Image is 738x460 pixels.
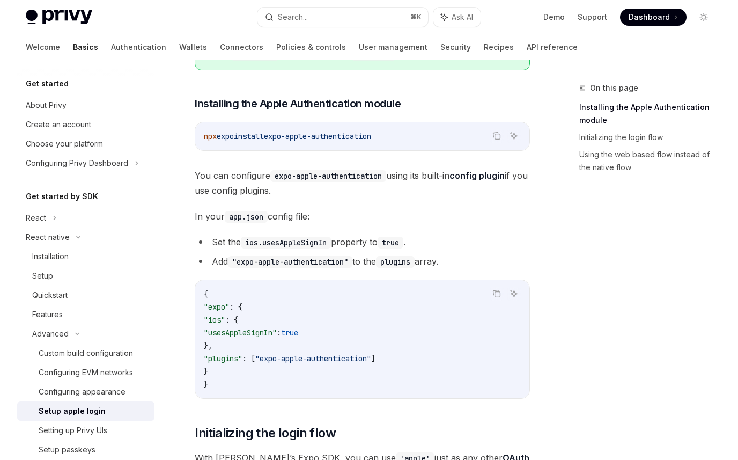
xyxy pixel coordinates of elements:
div: Choose your platform [26,137,103,150]
span: } [204,367,208,376]
a: Connectors [220,34,263,60]
code: plugins [376,256,415,268]
div: React [26,211,46,224]
span: ⌘ K [410,13,422,21]
a: Security [440,34,471,60]
div: Quickstart [32,289,68,302]
button: Search...⌘K [257,8,428,27]
div: Setup apple login [39,405,106,418]
a: Choose your platform [17,134,154,154]
li: Set the property to . [195,235,530,250]
button: Ask AI [507,129,521,143]
a: API reference [527,34,578,60]
a: Setup passkeys [17,440,154,459]
a: Setup apple login [17,401,154,421]
a: Features [17,305,154,324]
span: true [281,328,298,338]
span: In your config file: [195,209,530,224]
span: install [234,132,264,141]
span: You can configure using its built-in if you use config plugins. [195,168,530,198]
a: Installing the Apple Authentication module [579,99,721,129]
a: Wallets [179,34,207,60]
span: "usesAppleSignIn" [204,328,277,338]
span: { [204,289,208,299]
span: "ios" [204,315,225,325]
a: Installation [17,247,154,266]
span: "expo" [204,302,230,312]
a: Quickstart [17,286,154,305]
a: Configuring appearance [17,382,154,401]
div: Configuring EVM networks [39,366,133,379]
code: ios.usesAppleSignIn [241,237,331,249]
span: "expo-apple-authentication" [255,354,371,363]
a: Policies & controls [276,34,346,60]
div: Custom build configuration [39,347,133,360]
span: ] [371,354,375,363]
a: Recipes [484,34,514,60]
code: "expo-apple-authentication" [228,256,352,268]
span: expo [217,132,234,141]
code: true [378,237,403,249]
span: Installing the Apple Authentication module [195,96,401,111]
img: light logo [26,10,92,25]
a: Setup [17,266,154,286]
span: expo-apple-authentication [264,132,371,141]
div: Advanced [32,327,69,340]
span: On this page [590,82,638,94]
span: } [204,379,208,389]
a: Configuring EVM networks [17,363,154,382]
span: }, [204,341,212,351]
a: Setting up Privy UIs [17,421,154,440]
button: Ask AI [433,8,481,27]
div: Features [32,308,63,321]
a: Demo [543,12,565,23]
div: About Privy [26,99,67,112]
code: expo-apple-authentication [270,170,386,182]
div: React native [26,231,70,244]
a: Authentication [111,34,166,60]
span: Ask AI [452,12,473,23]
button: Copy the contents from the code block [490,129,504,143]
code: app.json [225,211,268,223]
a: Initializing the login flow [579,129,721,146]
a: User management [359,34,427,60]
button: Copy the contents from the code block [490,287,504,301]
h5: Get started by SDK [26,190,98,203]
div: Setting up Privy UIs [39,424,107,437]
h5: Get started [26,77,69,90]
div: Configuring Privy Dashboard [26,157,128,170]
span: "plugins" [204,354,242,363]
div: Create an account [26,118,91,131]
span: Dashboard [629,12,670,23]
a: Create an account [17,115,154,134]
a: Dashboard [620,9,687,26]
div: Setup passkeys [39,443,95,456]
div: Installation [32,250,69,263]
a: Custom build configuration [17,344,154,363]
span: : { [225,315,238,325]
button: Ask AI [507,287,521,301]
li: Add to the array. [195,254,530,269]
a: Using the web based flow instead of the native flow [579,146,721,176]
span: Initializing the login flow [195,425,336,442]
a: Basics [73,34,98,60]
button: Toggle dark mode [695,9,712,26]
div: Configuring appearance [39,385,126,398]
a: Support [578,12,607,23]
div: Setup [32,269,53,282]
span: : { [230,302,242,312]
span: npx [204,132,217,141]
div: Search... [278,11,308,24]
a: About Privy [17,96,154,115]
a: config plugin [449,170,505,181]
a: Welcome [26,34,60,60]
span: : [277,328,281,338]
span: : [ [242,354,255,363]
